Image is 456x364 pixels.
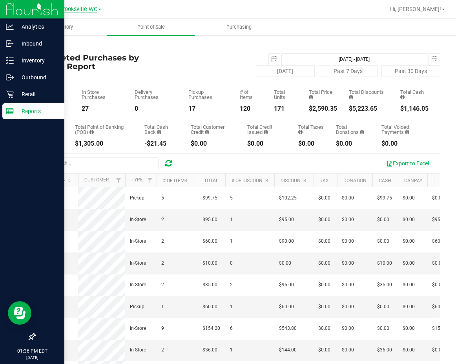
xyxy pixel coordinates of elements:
span: 6 [230,325,233,332]
span: $144.00 [279,346,297,354]
i: Sum of the successful, non-voided payments using account credit for all purchases in the date range. [205,130,209,135]
a: Tax [320,178,329,183]
div: -$21.45 [144,141,179,147]
p: Retail [14,90,61,99]
span: Brooksville WC [59,6,97,13]
span: 2 [161,260,164,267]
div: Delivery Purchases [135,90,176,100]
span: $60.00 [432,303,447,311]
span: 2 [161,238,164,245]
span: $0.00 [403,194,415,202]
span: $0.00 [342,281,354,289]
span: Pickup [130,303,144,311]
div: Total Discounts [349,90,389,100]
span: Pickup [130,194,144,202]
div: Total Voided Payments [381,124,429,135]
a: Filter [144,174,157,187]
span: select [429,54,440,65]
span: $90.00 [279,238,294,245]
span: $0.00 [342,346,354,354]
div: 0 [135,106,176,112]
div: Total Price [309,90,337,100]
i: Sum of all round-up-to-next-dollar total price adjustments for all purchases in the date range. [360,130,364,135]
span: $0.00 [318,325,330,332]
i: Sum of the discount values applied to the all purchases in the date range. [349,95,353,100]
span: $36.00 [202,346,217,354]
a: Point of Sale [107,19,195,35]
span: $0.00 [403,346,415,354]
span: $0.00 [377,238,389,245]
span: 1 [230,303,233,311]
a: # of Discounts [232,178,268,183]
span: $99.75 [202,194,217,202]
inline-svg: Inventory [6,57,14,64]
button: Past 30 Days [381,65,440,77]
p: Inventory [14,56,61,65]
i: Sum of the total taxes for all purchases in the date range. [298,130,303,135]
div: In Store Purchases [82,90,123,100]
span: $35.00 [202,281,217,289]
span: Hi, [PERSON_NAME]! [390,6,441,12]
div: $5,223.65 [349,106,389,112]
div: Pickup Purchases [188,90,228,100]
div: $1,146.05 [400,106,429,112]
span: $0.00 [403,260,415,267]
a: Filter [112,174,125,187]
span: $0.00 [342,238,354,245]
div: $0.00 [381,141,429,147]
div: Total Cash [400,90,429,100]
a: # of Items [163,178,187,183]
span: $99.75 [377,194,392,202]
span: In-Store [130,346,146,354]
span: $95.00 [432,216,447,223]
inline-svg: Reports [6,107,14,115]
i: Sum of the total prices of all purchases in the date range. [309,95,313,100]
span: $0.00 [279,260,291,267]
i: Sum of the cash-back amounts from rounded-up electronic payments for all purchases in the date ra... [157,130,161,135]
a: CanPay [404,178,422,183]
div: Total Cash Back [144,124,179,135]
span: $0.00 [318,346,330,354]
p: Inbound [14,39,61,48]
span: 1 [230,346,233,354]
span: $0.00 [377,216,389,223]
span: $60.00 [202,303,217,311]
a: Type [131,177,143,183]
span: $0.00 [318,281,330,289]
span: In-Store [130,281,146,289]
span: $155.00 [432,325,450,332]
span: $36.00 [377,346,392,354]
span: select [269,54,280,65]
p: Outbound [14,73,61,82]
div: Total Customer Credit [191,124,235,135]
div: $0.00 [191,141,235,147]
div: $0.00 [336,141,370,147]
a: Donation [343,178,367,183]
div: # of Items [240,90,263,100]
span: 2 [161,216,164,223]
span: $0.00 [318,303,330,311]
span: $10.00 [377,260,392,267]
inline-svg: Retail [6,90,14,98]
span: $0.00 [342,325,354,332]
span: $0.00 [432,260,444,267]
div: Total Credit Issued [247,124,286,135]
span: $95.00 [202,216,217,223]
inline-svg: Outbound [6,73,14,81]
span: Point of Sale [127,24,175,31]
a: Purchasing [195,19,283,35]
p: Analytics [14,22,61,31]
span: $0.00 [342,303,354,311]
span: 5 [230,194,233,202]
span: $60.00 [432,238,447,245]
span: $0.00 [377,303,389,311]
span: 1 [230,238,233,245]
span: $0.00 [403,238,415,245]
div: Total Taxes [298,124,324,135]
span: 2 [161,346,164,354]
h4: Completed Purchases by Facility Report [35,53,170,71]
span: 5 [161,194,164,202]
span: $0.00 [342,260,354,267]
div: Total Donations [336,124,370,135]
div: Total Point of Banking (POB) [75,124,132,135]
